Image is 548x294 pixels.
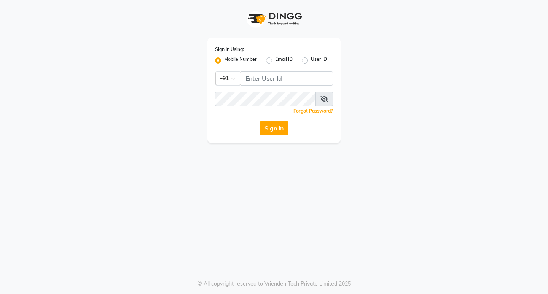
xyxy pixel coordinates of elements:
img: logo1.svg [244,8,304,30]
label: Mobile Number [224,56,257,65]
input: Username [241,71,333,86]
a: Forgot Password? [293,108,333,114]
button: Sign In [260,121,288,135]
input: Username [215,92,316,106]
label: User ID [311,56,327,65]
label: Sign In Using: [215,46,244,53]
label: Email ID [275,56,293,65]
